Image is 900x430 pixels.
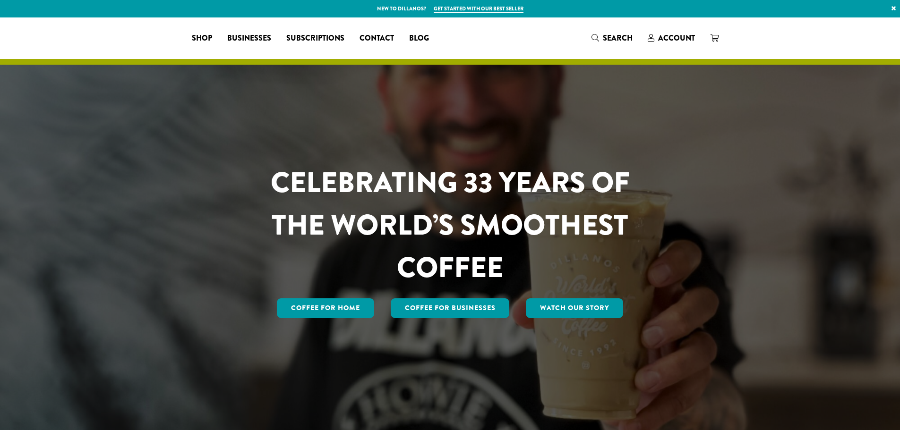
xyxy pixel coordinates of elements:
span: Search [603,33,633,43]
a: Shop [184,31,220,46]
span: Blog [409,33,429,44]
a: Get started with our best seller [434,5,523,13]
span: Shop [192,33,212,44]
span: Businesses [227,33,271,44]
a: Search [584,30,640,46]
a: Coffee for Home [277,298,374,318]
a: Coffee For Businesses [391,298,510,318]
span: Account [658,33,695,43]
span: Subscriptions [286,33,344,44]
span: Contact [360,33,394,44]
h1: CELEBRATING 33 YEARS OF THE WORLD’S SMOOTHEST COFFEE [243,161,658,289]
a: Watch Our Story [526,298,623,318]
